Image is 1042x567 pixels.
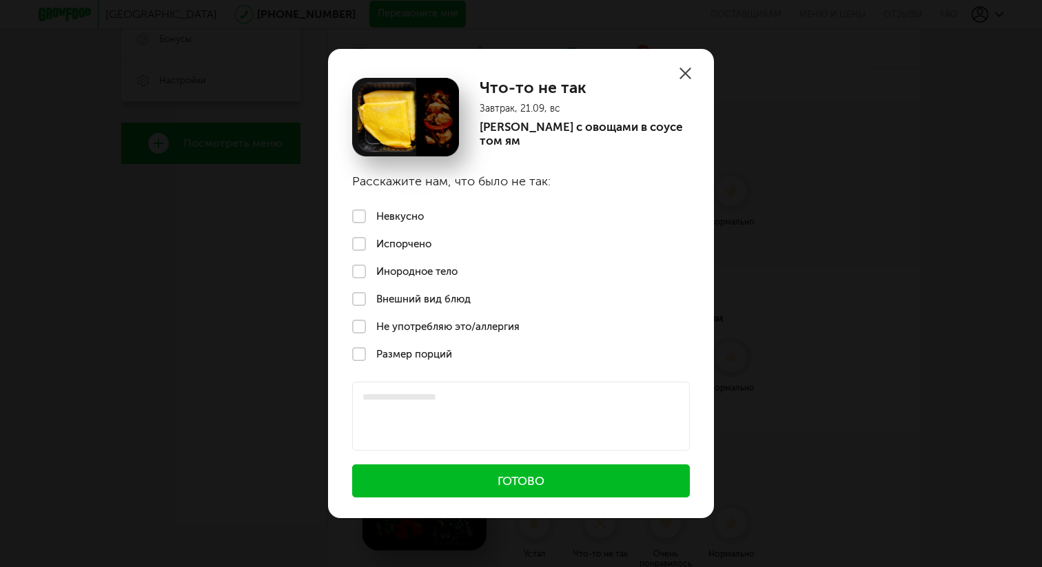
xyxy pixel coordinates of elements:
label: Размер порций [328,340,714,368]
h1: Что-то не так [480,78,690,97]
label: Не употребляю это/аллергия [328,313,714,340]
img: Курица с овощами в соусе том ям [352,78,459,156]
button: Готово [352,464,690,497]
h3: Расскажите нам, что было не так: [328,156,714,203]
p: Завтрак, 21.09, вс [480,103,690,114]
label: Внешний вид блюд [328,285,714,313]
label: Испорчено [328,230,714,258]
label: Инородное тело [328,258,714,285]
label: Невкусно [328,203,714,230]
p: [PERSON_NAME] с овощами в соусе том ям [480,120,690,147]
